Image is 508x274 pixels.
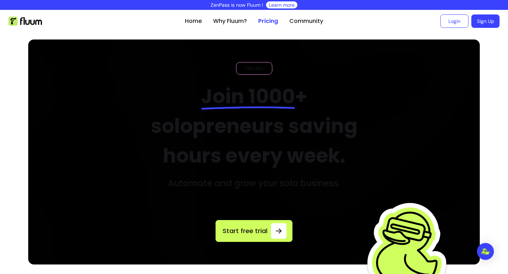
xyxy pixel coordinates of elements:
[211,1,263,8] p: ZenPass is now Fluum !
[168,178,340,189] h3: Automate and grow your solo business.
[135,82,374,171] h2: + solopreneurs saving hours every week.
[213,17,247,25] a: Why Fluum?
[477,243,494,260] div: Open Intercom Messenger
[289,17,323,25] a: Community
[242,65,266,72] span: PRICING
[222,226,268,236] span: Start free trial
[216,220,292,242] a: Start free trial
[258,17,278,25] a: Pricing
[269,1,295,8] a: Learn more
[440,14,468,28] a: Login
[471,14,500,28] a: Sign Up
[8,17,42,26] img: Fluum Logo
[185,17,202,25] a: Home
[201,83,295,110] span: Join 1000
